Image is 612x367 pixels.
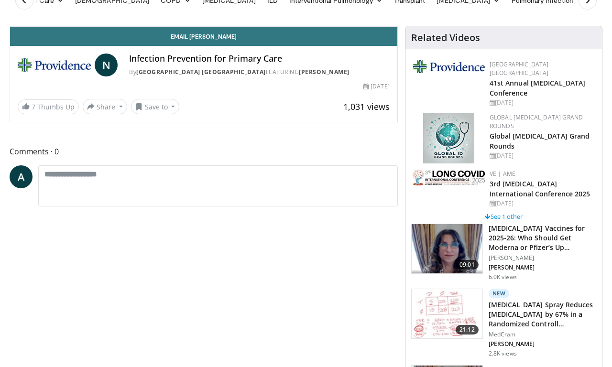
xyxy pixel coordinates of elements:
[490,131,590,151] a: Global [MEDICAL_DATA] Grand Rounds
[343,101,390,112] span: 1,031 views
[131,99,180,114] button: Save to
[489,300,596,329] h3: [MEDICAL_DATA] Spray Reduces [MEDICAL_DATA] by 67% in a Randomized Controll…
[10,165,33,188] a: A
[490,179,590,198] a: 3rd [MEDICAL_DATA] International Conference 2025
[83,99,127,114] button: Share
[490,199,594,208] div: [DATE]
[489,254,596,262] p: [PERSON_NAME]
[129,54,389,64] h4: Infection Prevention for Primary Care
[32,102,35,111] span: 7
[489,289,510,298] p: New
[18,54,91,76] img: Providence Regional Medical Center Everett
[490,113,583,130] a: Global [MEDICAL_DATA] Grand Rounds
[490,151,594,160] div: [DATE]
[95,54,118,76] a: N
[489,273,517,281] p: 6.0K views
[490,60,549,77] a: [GEOGRAPHIC_DATA] [GEOGRAPHIC_DATA]
[413,60,485,73] img: 9aead070-c8c9-47a8-a231-d8565ac8732e.png.150x105_q85_autocrop_double_scale_upscale_version-0.2.jpg
[363,82,389,91] div: [DATE]
[412,289,482,339] img: 500bc2c6-15b5-4613-8fa2-08603c32877b.150x105_q85_crop-smart_upscale.jpg
[489,264,596,271] p: [PERSON_NAME]
[136,68,266,76] a: [GEOGRAPHIC_DATA] [GEOGRAPHIC_DATA]
[10,26,397,27] video-js: Video Player
[423,113,474,163] img: e456a1d5-25c5-46f9-913a-7a343587d2a7.png.150x105_q85_autocrop_double_scale_upscale_version-0.2.png
[413,170,485,185] img: a2792a71-925c-4fc2-b8ef-8d1b21aec2f7.png.150x105_q85_autocrop_double_scale_upscale_version-0.2.jpg
[10,145,398,158] span: Comments 0
[411,224,596,281] a: 09:01 [MEDICAL_DATA] Vaccines for 2025-26: Who Should Get Moderna or Pfizer’s Up… [PERSON_NAME] [...
[489,331,596,338] p: MedCram
[18,99,79,114] a: 7 Thumbs Up
[412,224,482,274] img: 4e370bb1-17f0-4657-a42f-9b995da70d2f.png.150x105_q85_crop-smart_upscale.png
[490,170,515,178] a: VE | AME
[490,78,586,97] a: 41st Annual [MEDICAL_DATA] Conference
[456,325,479,335] span: 21:12
[411,289,596,357] a: 21:12 New [MEDICAL_DATA] Spray Reduces [MEDICAL_DATA] by 67% in a Randomized Controll… MedCram [P...
[489,224,596,252] h3: [MEDICAL_DATA] Vaccines for 2025-26: Who Should Get Moderna or Pfizer’s Up…
[10,27,397,46] a: Email [PERSON_NAME]
[129,68,389,76] div: By FEATURING
[489,340,596,348] p: [PERSON_NAME]
[456,260,479,270] span: 09:01
[489,350,517,357] p: 2.8K views
[490,98,594,107] div: [DATE]
[411,32,480,43] h4: Related Videos
[299,68,350,76] a: [PERSON_NAME]
[485,212,523,221] a: See 1 other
